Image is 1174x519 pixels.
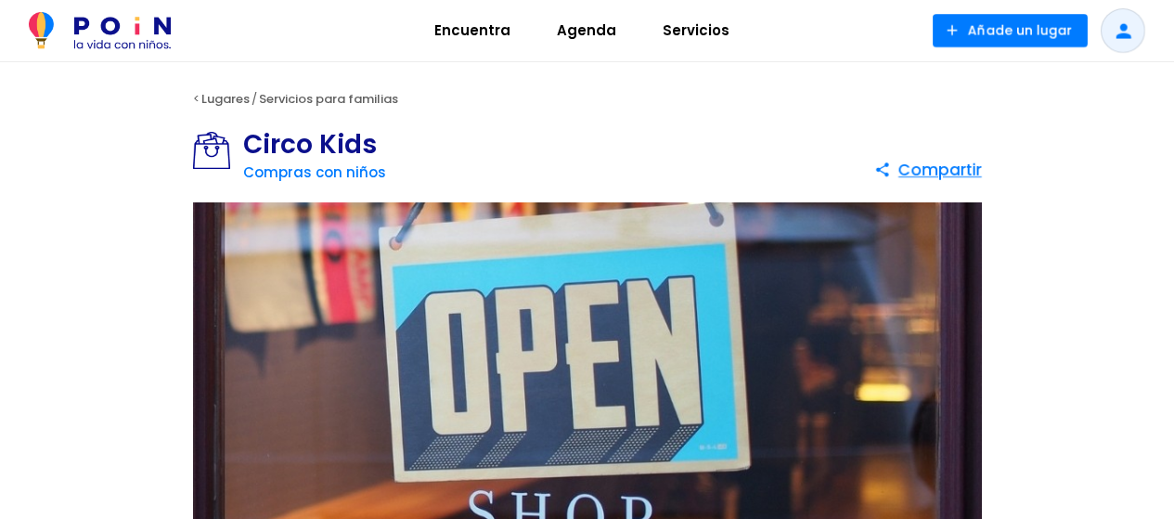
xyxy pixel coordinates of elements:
[933,14,1088,47] button: Añade un lugar
[654,16,738,45] span: Servicios
[639,8,753,53] a: Servicios
[259,90,398,108] a: Servicios para familias
[193,132,243,169] img: Compras con niños
[29,12,171,49] img: POiN
[426,16,519,45] span: Encuentra
[548,16,625,45] span: Agenda
[243,162,386,182] a: Compras con niños
[170,85,1005,113] div: < /
[874,153,982,187] button: Compartir
[201,90,250,108] a: Lugares
[411,8,534,53] a: Encuentra
[243,132,386,158] h1: Circo Kids
[534,8,639,53] a: Agenda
